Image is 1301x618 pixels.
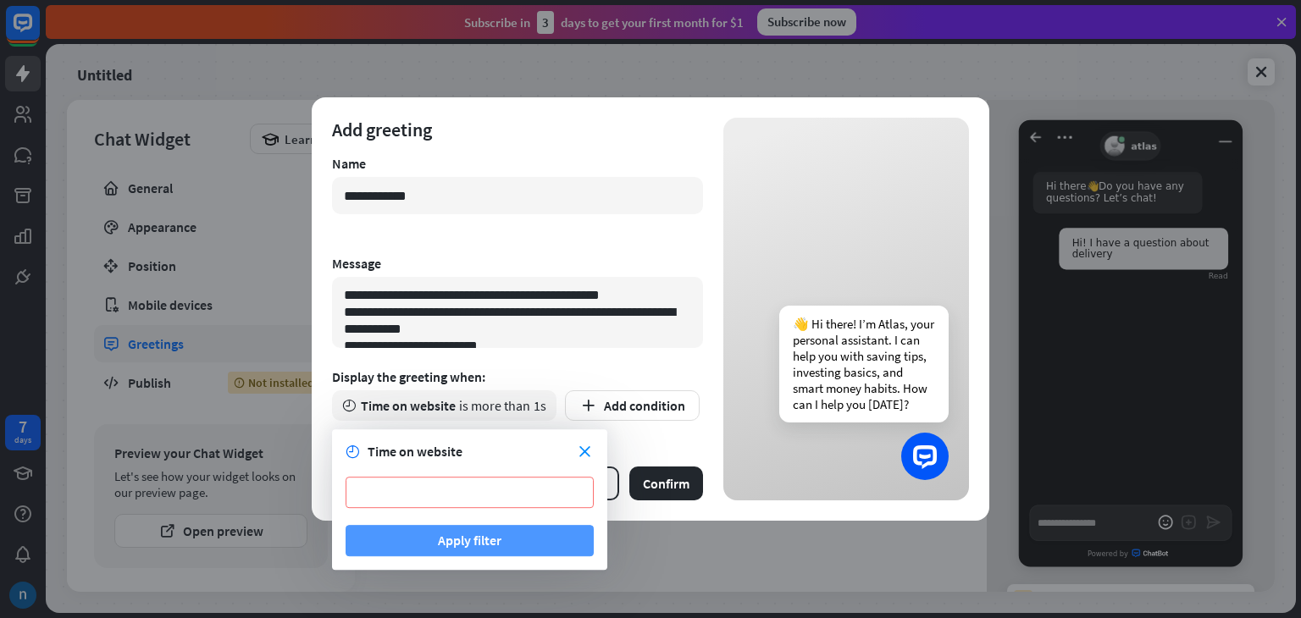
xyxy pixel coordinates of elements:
[332,255,703,272] div: Message
[332,368,703,385] div: Display the greeting when:
[361,397,456,414] span: Time on website
[534,397,546,414] span: 1s
[459,397,530,414] span: is more than
[346,525,594,556] button: Apply filter
[342,400,356,412] i: time
[14,7,64,58] button: Open LiveChat chat widget
[779,306,949,422] div: 👋 Hi there! I’m Atlas, your personal assistant. I can help you with saving tips, investing basics...
[579,446,590,457] i: close
[565,390,700,421] button: Add condition
[629,466,703,500] button: Confirm
[368,443,462,460] span: Time on website
[346,445,359,459] i: time
[332,155,703,172] div: Name
[332,118,703,141] div: Add greeting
